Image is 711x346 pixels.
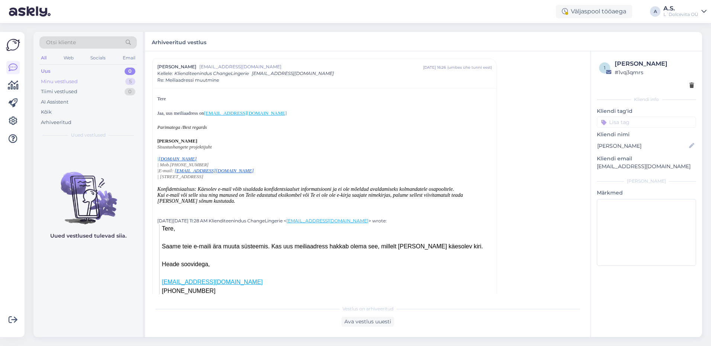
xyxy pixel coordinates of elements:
div: ( umbes ühe tunni eest ) [447,65,492,70]
div: Email [121,53,137,63]
div: Väljaspool tööaega [556,5,632,18]
span: Klienditeenindus ChangeLingerie [174,71,249,76]
div: Kliendi info [597,96,696,103]
div: [DATE][DATE] 11:28 AM Klienditeenindus ChangeLingerie < > wrote: [157,218,492,224]
div: [PHONE_NUMBER] [162,287,492,296]
input: Lisa nimi [597,142,688,150]
a: [EMAIL_ADDRESS][DOMAIN_NAME] [175,168,254,173]
div: A [650,6,660,17]
p: Uued vestlused tulevad siia. [50,232,126,240]
div: Tere [157,95,492,102]
i: Konfidentsiaalsus: Käesolev e-mail võib sisaldada konfidentsiaalset informatsiooni ja ei ole mõel... [157,186,454,192]
span: 1 [604,65,605,71]
div: Arhiveeritud [41,119,71,126]
div: Heade soovidega, [162,260,492,269]
div: AI Assistent [41,98,68,106]
p: Kliendi email [597,155,696,163]
div: [DATE] 16:26 [423,65,446,70]
div: Tiimi vestlused [41,88,77,95]
i: Best regards [157,124,207,130]
span: [PHONE_NUMBER] [170,162,209,167]
a: [EMAIL_ADDRESS][DOMAIN_NAME] [162,279,263,285]
div: Tere, [162,224,492,233]
span: Re: Meiliaadressi muutmine [157,77,219,84]
i: Kui e-mail või selle sisu ning manused on Teile edastatud eksikombel või Te ei ole ole e-kirja sa... [157,192,463,204]
span: Parimatega / [157,124,183,130]
div: [PERSON_NAME] [615,59,694,68]
p: [EMAIL_ADDRESS][DOMAIN_NAME] [597,163,696,170]
font: | [157,168,159,173]
span: [EMAIL_ADDRESS][DOMAIN_NAME] [252,71,334,76]
font: | [STREET_ADDRESS] [157,174,203,179]
p: Märkmed [597,189,696,197]
input: Lisa tag [597,117,696,128]
div: Kõik [41,108,52,116]
div: Saame teie e-maili ära muuta süsteemis. Kas uus meiliaadress hakkab olema see, millelt [PERSON_NA... [162,242,492,251]
a: [EMAIL_ADDRESS][DOMAIN_NAME] [204,110,287,116]
a: [DOMAIN_NAME] [159,156,197,161]
div: 5 [125,78,135,85]
div: Jaa, uus meiliaadress on [157,110,492,117]
span: [PERSON_NAME] [157,63,196,70]
font: Sisustushangete projektijuht [157,144,212,150]
font: E-mail: [159,168,174,173]
div: Minu vestlused [41,78,78,85]
img: Askly Logo [6,38,20,52]
div: Web [62,53,75,63]
label: Arhiveeritud vestlus [152,36,206,46]
div: A.S. [663,6,698,12]
p: Kliendi nimi [597,131,696,138]
font: | Mob. [157,162,209,167]
div: All [39,53,48,63]
a: [EMAIL_ADDRESS][DOMAIN_NAME] [286,218,369,223]
a: A.S.L´Dolcevita OÜ [663,6,707,17]
div: 0 [125,68,135,75]
div: [PERSON_NAME] [597,178,696,185]
div: Socials [89,53,107,63]
b: [PERSON_NAME] [157,138,197,144]
img: No chats [33,159,143,225]
div: 0 [125,88,135,95]
p: Kliendi tag'id [597,107,696,115]
div: # 1vq3qmrs [615,68,694,76]
span: Uued vestlused [71,132,106,138]
div: Ava vestlus uuesti [341,317,394,327]
div: L´Dolcevita OÜ [663,12,698,17]
font: | [157,156,197,161]
span: Vestlus on arhiveeritud [342,306,393,312]
span: Otsi kliente [46,39,76,46]
span: [EMAIL_ADDRESS][DOMAIN_NAME] [199,63,423,70]
div: Uus [41,68,51,75]
span: Kellele : [157,71,173,76]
